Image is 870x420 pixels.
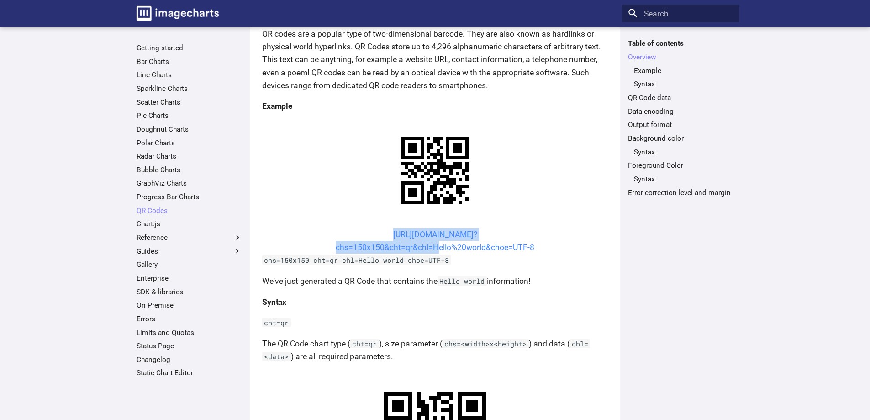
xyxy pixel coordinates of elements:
[137,368,242,377] a: Static Chart Editor
[137,314,242,324] a: Errors
[385,121,485,220] img: chart
[634,148,733,157] a: Syntax
[137,287,242,297] a: SDK & libraries
[137,192,242,202] a: Progress Bar Charts
[137,84,242,93] a: Sparkline Charts
[628,148,733,157] nav: Background color
[634,80,733,89] a: Syntax
[137,341,242,351] a: Status Page
[137,355,242,364] a: Changelog
[262,337,608,363] p: The QR Code chart type ( ), size parameter ( ) and data ( ) are all required parameters.
[137,125,242,134] a: Doughnut Charts
[137,57,242,66] a: Bar Charts
[137,219,242,229] a: Chart.js
[336,230,534,252] a: [URL][DOMAIN_NAME]?chs=150x150&cht=qr&chl=Hello%20world&choe=UTF-8
[137,6,219,21] img: logo
[622,39,739,48] label: Table of contents
[262,296,608,308] h4: Syntax
[137,111,242,120] a: Pie Charts
[137,43,242,53] a: Getting started
[628,107,733,116] a: Data encoding
[137,247,242,256] label: Guides
[137,233,242,242] label: Reference
[137,179,242,188] a: GraphViz Charts
[622,39,739,197] nav: Table of contents
[628,161,733,170] a: Foreground Color
[262,100,608,112] h4: Example
[137,260,242,269] a: Gallery
[137,301,242,310] a: On Premise
[137,138,242,148] a: Polar Charts
[137,274,242,283] a: Enterprise
[628,53,733,62] a: Overview
[262,255,451,265] code: chs=150x150 cht=qr chl=Hello world choe=UTF-8
[132,2,223,25] a: Image-Charts documentation
[137,165,242,175] a: Bubble Charts
[628,175,733,184] nav: Foreground Color
[628,120,733,129] a: Output format
[350,339,379,348] code: cht=qr
[628,66,733,89] nav: Overview
[262,318,291,327] code: cht=qr
[137,328,242,337] a: Limits and Quotas
[137,98,242,107] a: Scatter Charts
[628,93,733,102] a: QR Code data
[137,206,242,215] a: QR Codes
[137,70,242,80] a: Line Charts
[628,188,733,197] a: Error correction level and margin
[628,134,733,143] a: Background color
[443,339,529,348] code: chs=<width>x<height>
[438,276,487,286] code: Hello world
[262,275,608,287] p: We've just generated a QR Code that contains the information!
[137,152,242,161] a: Radar Charts
[622,5,739,23] input: Search
[634,175,733,184] a: Syntax
[634,66,733,75] a: Example
[262,27,608,92] p: QR codes are a popular type of two-dimensional barcode. They are also known as hardlinks or physi...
